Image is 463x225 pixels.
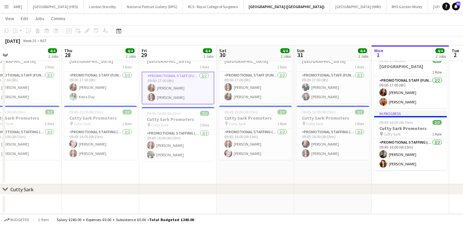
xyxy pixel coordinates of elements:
[306,121,323,126] span: Cutty Sark
[122,121,132,126] span: 1 Role
[229,121,246,126] span: Cutty Sark
[219,106,292,160] app-job-card: 09:45-16:00 (6h15m)2/2Cutty Sark Promoters Cutty Sark1 RolePromotional Staffing (Brand Ambassador...
[432,132,442,136] span: 1 Role
[297,106,369,160] app-job-card: 09:45-16:00 (6h15m)2/2Cutty Sark Promoters Cutty Sark1 RolePromotional Staffing (Brand Ambassador...
[74,121,91,126] span: Cutty Sark
[142,116,214,122] h3: Cutty Sark Promoters
[142,49,214,104] app-job-card: 09:00-17:00 (8h)2/2[GEOGRAPHIC_DATA]1 RolePromotional Staff (Fundraiser)2/209:00-17:00 (8h)[PERSO...
[63,51,72,59] span: 28
[122,65,132,69] span: 1 Role
[433,120,442,125] span: 2/2
[296,51,304,59] span: 31
[219,128,292,160] app-card-role: Promotional Staffing (Brand Ambassadors)2/209:45-16:00 (6h15m)[PERSON_NAME][PERSON_NAME]
[126,54,136,59] div: 2 Jobs
[21,38,38,43] span: Week 35
[219,115,292,121] h3: Cutty Sark Promoters
[452,48,459,53] span: Tue
[218,51,226,59] span: 30
[374,48,383,53] span: Mon
[219,49,292,103] app-job-card: 09:00-17:00 (8h)2/2[GEOGRAPHIC_DATA]1 RolePromotional Staff (Fundraiser)2/209:00-17:00 (8h)[PERSO...
[125,48,135,53] span: 4/4
[203,54,213,59] div: 2 Jobs
[141,51,147,59] span: 29
[452,3,460,10] a: 42
[149,217,194,222] span: Total Budgeted £240.00
[28,0,84,13] button: [GEOGRAPHIC_DATA] (HES)
[203,48,212,53] span: 4/4
[5,38,20,44] div: [DATE]
[219,58,292,64] h3: [GEOGRAPHIC_DATA]
[200,111,209,116] span: 2/2
[302,110,336,114] span: 09:45-16:00 (6h15m)
[35,16,44,21] span: Jobs
[45,121,54,126] span: 1 Role
[142,130,214,161] app-card-role: Promotional Staffing (Brand Ambassadors)2/209:45-16:00 (6h15m)[PERSON_NAME][PERSON_NAME]
[64,106,137,160] app-job-card: 09:45-16:00 (6h15m)2/2Cutty Sark Promoters Cutty Sark1 RolePromotional Staffing (Brand Ambassador...
[142,107,214,161] app-job-card: 09:45-16:00 (6h15m)2/2Cutty Sark Promoters Cutty Sark1 RolePromotional Staffing (Brand Ambassador...
[374,111,447,170] app-job-card: In progress09:45-16:00 (6h15m)2/2Cutty Sark Promoters Cutty Sark1 RolePromotional Staffing (Brand...
[147,111,181,116] span: 09:45-16:00 (6h15m)
[280,48,290,53] span: 4/4
[183,0,243,13] button: RCS - Royal College of Surgeons
[64,58,137,64] h3: [GEOGRAPHIC_DATA]
[374,139,447,170] app-card-role: Promotional Staffing (Brand Ambassadors)2/209:45-16:00 (6h15m)[PERSON_NAME][PERSON_NAME]
[297,48,304,53] span: Sun
[84,0,122,13] button: London Standby
[297,49,369,103] app-job-card: 09:00-17:00 (8h)2/2[GEOGRAPHIC_DATA]1 RolePromotional Staff (Fundraiser)2/209:00-17:00 (8h)[PERSO...
[277,65,287,69] span: 1 Role
[358,48,367,53] span: 4/4
[18,14,31,23] a: Edit
[355,65,364,69] span: 1 Role
[200,123,209,127] span: 1 Role
[64,48,72,53] span: Thu
[373,51,383,59] span: 1
[374,64,447,69] h3: [GEOGRAPHIC_DATA]
[45,65,54,69] span: 1 Role
[57,217,194,222] div: Salary £240.00 + Expenses £0.00 + Subsistence £0.00 =
[64,128,137,160] app-card-role: Promotional Staffing (Brand Ambassadors)2/209:45-16:00 (6h15m)[PERSON_NAME][PERSON_NAME]
[32,14,47,23] a: Jobs
[297,72,369,103] app-card-role: Promotional Staff (Fundraiser)2/209:00-17:00 (8h)[PERSON_NAME][PERSON_NAME]
[151,123,168,127] span: Cutty Sark
[122,0,183,13] button: National Portrait Gallery (NPG)
[51,16,65,21] span: Comms
[10,218,29,222] span: Budgeted
[3,14,17,23] a: View
[374,111,447,116] div: In progress
[21,16,28,21] span: Edit
[379,120,413,125] span: 09:45-16:00 (6h15m)
[386,0,428,13] button: RHS Garden Wisley
[243,0,330,13] button: [GEOGRAPHIC_DATA] ([GEOGRAPHIC_DATA])
[64,72,137,103] app-card-role: Promotional Staff (Fundraiser)2/209:00-17:00 (8h)[PERSON_NAME]Keira Day
[64,49,137,103] app-job-card: 09:00-17:00 (8h)2/2[GEOGRAPHIC_DATA]1 RolePromotional Staff (Fundraiser)2/209:00-17:00 (8h)[PERSO...
[297,128,369,160] app-card-role: Promotional Staffing (Brand Ambassadors)2/209:45-16:00 (6h15m)[PERSON_NAME][PERSON_NAME]
[5,16,14,21] span: View
[435,48,445,53] span: 4/4
[48,14,68,23] a: Comms
[281,54,291,59] div: 2 Jobs
[358,54,368,59] div: 2 Jobs
[48,54,58,59] div: 2 Jobs
[355,121,364,126] span: 1 Role
[224,110,258,114] span: 09:45-16:00 (6h15m)
[123,110,132,114] span: 2/2
[330,0,386,13] button: [GEOGRAPHIC_DATA] (IWM)
[3,216,30,223] button: Budgeted
[40,38,47,43] div: BST
[456,2,460,6] span: 42
[69,110,103,114] span: 09:45-16:00 (6h15m)
[200,65,209,69] span: 1 Role
[277,121,287,126] span: 1 Role
[219,48,226,53] span: Sat
[384,132,401,136] span: Cutty Sark
[451,51,459,59] span: 2
[142,58,214,64] h3: [GEOGRAPHIC_DATA]
[432,70,442,75] span: 1 Role
[64,115,137,121] h3: Cutty Sark Promoters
